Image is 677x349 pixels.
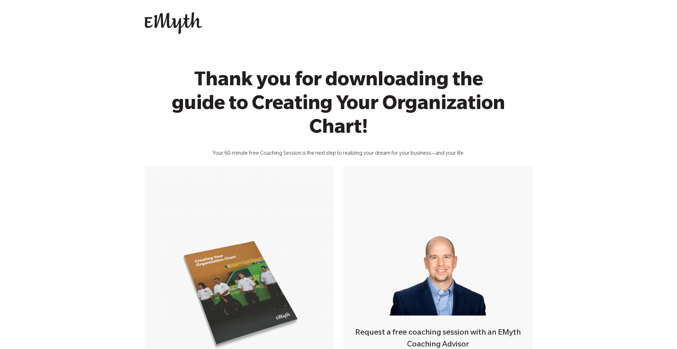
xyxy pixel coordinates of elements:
[172,71,505,140] span: Thank you for downloading the guide to Creating Your Organization Chart!
[145,12,202,35] img: EMyth
[212,151,465,157] span: Your 60-minute Free Coaching Session is the next step to realizing your dream for your business—a...
[386,222,490,316] img: Smart-business-coach.png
